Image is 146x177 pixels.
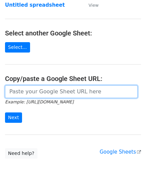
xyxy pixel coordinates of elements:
[5,29,141,37] h4: Select another Google Sheet:
[113,145,146,177] iframe: Chat Widget
[82,2,99,8] a: View
[5,99,74,104] small: Example: [URL][DOMAIN_NAME]
[5,85,138,98] input: Paste your Google Sheet URL here
[100,149,141,155] a: Google Sheets
[5,2,65,8] a: Untitled spreadsheet
[5,75,141,83] h4: Copy/paste a Google Sheet URL:
[5,112,22,123] input: Next
[5,148,37,159] a: Need help?
[5,42,30,53] a: Select...
[89,3,99,8] small: View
